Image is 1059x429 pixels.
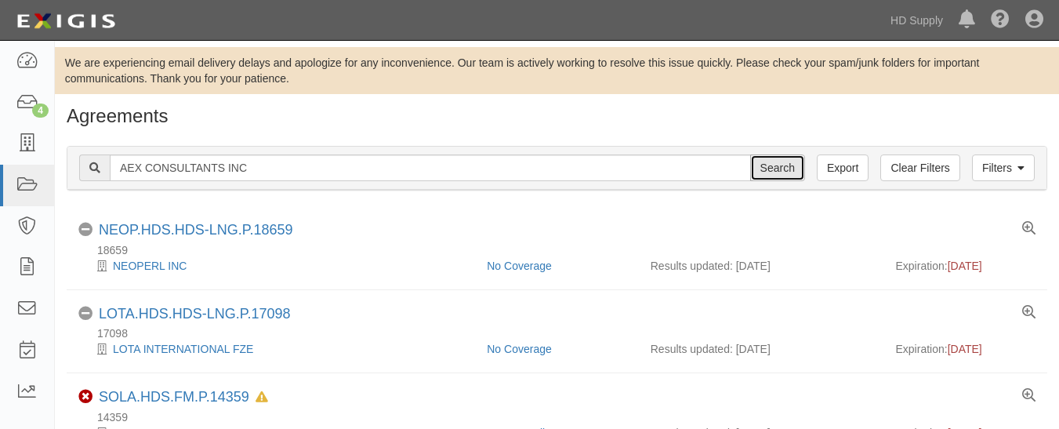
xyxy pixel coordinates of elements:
a: Filters [972,155,1035,181]
a: SOLA.HDS.FM.P.14359 [99,389,249,405]
div: LOTA INTERNATIONAL FZE [78,341,475,357]
div: Results updated: [DATE] [651,341,872,357]
a: No Coverage [487,343,552,355]
i: Non-Compliant [78,390,92,404]
a: View results summary [1022,389,1035,403]
div: NEOP.HDS.HDS-LNG.P.18659 [99,222,292,239]
h1: Agreements [67,106,1047,126]
div: SOLA.HDS.FM.P.14359 [99,389,268,406]
div: NEOPERL INC [78,258,475,274]
a: LOTA.HDS.HDS-LNG.P.17098 [99,306,290,322]
i: In Default since 04/22/2024 [256,392,268,403]
div: 17098 [78,325,1047,341]
a: HD Supply [883,5,951,36]
div: 14359 [78,409,1047,425]
a: NEOP.HDS.HDS-LNG.P.18659 [99,222,292,238]
img: logo-5460c22ac91f19d4615b14bd174203de0afe785f0fc80cf4dbbc73dc1793850b.png [12,7,120,35]
a: Export [817,155,869,181]
a: View results summary [1022,306,1035,320]
a: Clear Filters [880,155,959,181]
input: Search [110,155,751,181]
span: [DATE] [948,343,982,355]
input: Search [750,155,805,181]
a: NEOPERL INC [113,260,187,272]
div: We are experiencing email delivery delays and apologize for any inconvenience. Our team is active... [55,55,1059,86]
i: No Coverage [78,307,92,321]
a: No Coverage [487,260,552,272]
div: 18659 [78,242,1047,258]
i: No Coverage [78,223,92,237]
a: View results summary [1022,222,1035,236]
div: 4 [32,104,49,118]
a: LOTA INTERNATIONAL FZE [113,343,253,355]
div: LOTA.HDS.HDS-LNG.P.17098 [99,306,290,323]
i: Help Center - Complianz [991,11,1010,30]
span: [DATE] [948,260,982,272]
div: Expiration: [896,258,1036,274]
div: Expiration: [896,341,1036,357]
div: Results updated: [DATE] [651,258,872,274]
